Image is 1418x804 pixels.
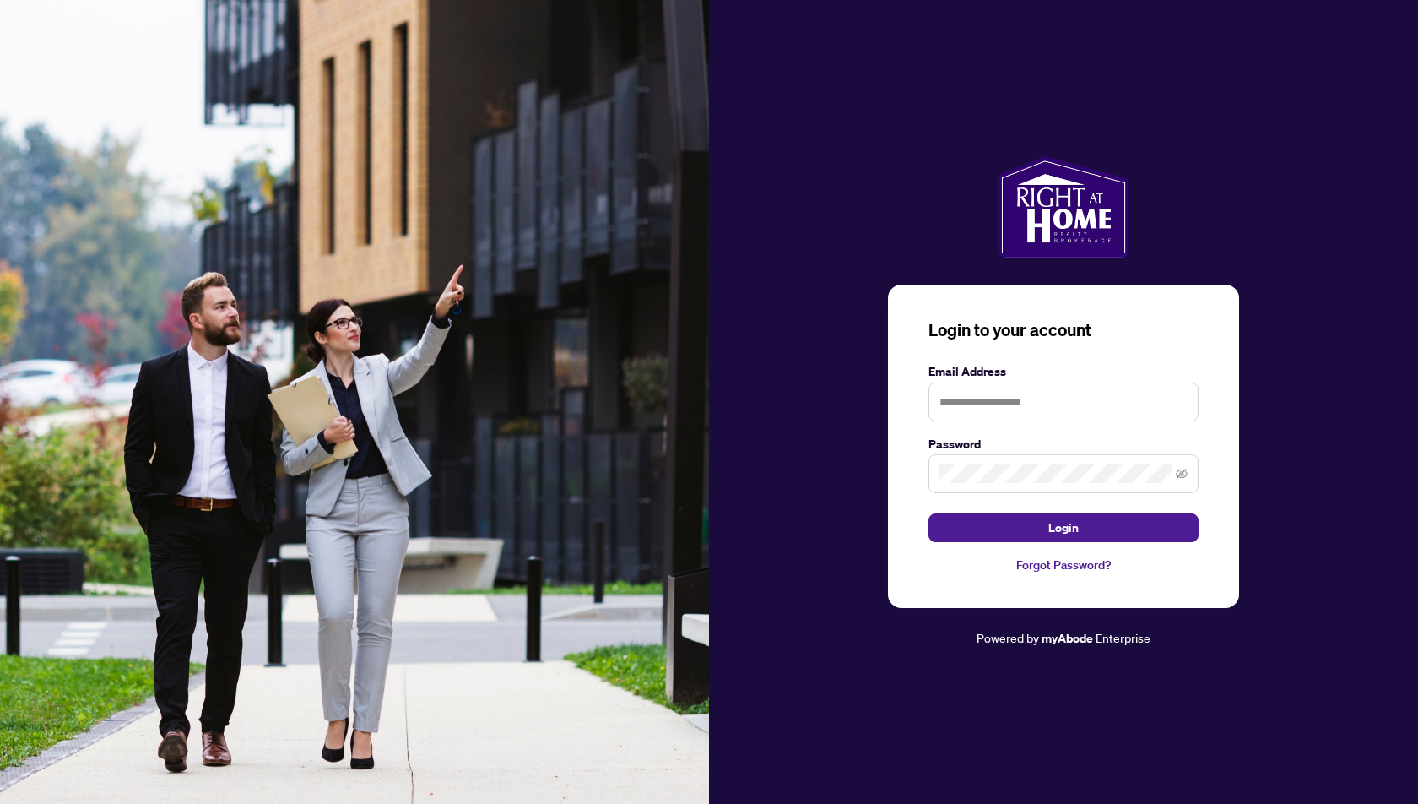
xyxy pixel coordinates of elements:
img: ma-logo [998,156,1128,258]
span: Powered by [977,630,1039,645]
span: eye-invisible [1176,468,1188,480]
a: Forgot Password? [928,556,1199,574]
button: Login [928,513,1199,542]
span: Login [1048,514,1079,541]
label: Email Address [928,362,1199,381]
span: Enterprise [1096,630,1150,645]
label: Password [928,435,1199,454]
h3: Login to your account [928,318,1199,342]
a: myAbode [1042,629,1093,648]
